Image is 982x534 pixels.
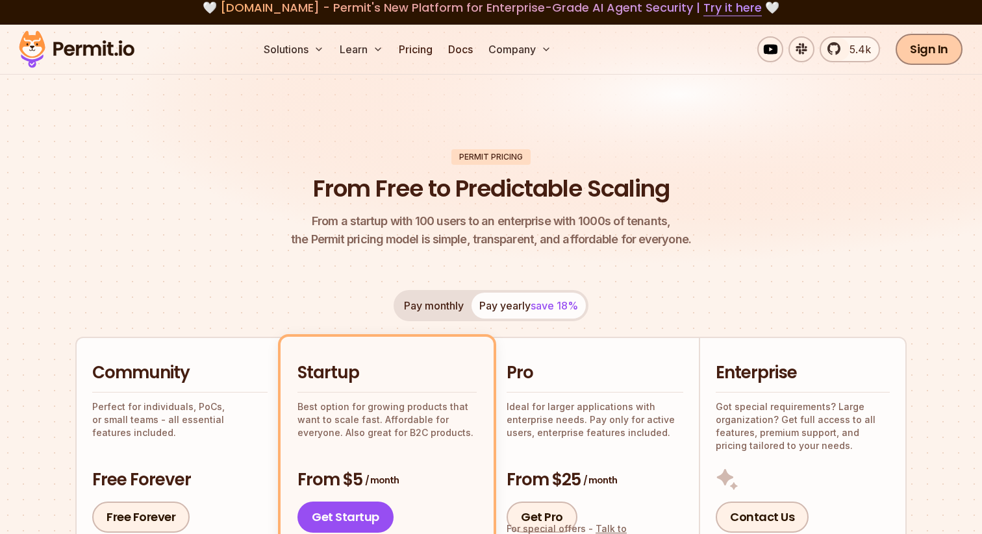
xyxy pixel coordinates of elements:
[396,293,472,319] button: Pay monthly
[842,42,871,57] span: 5.4k
[716,361,890,385] h2: Enterprise
[507,400,683,439] p: Ideal for larger applications with enterprise needs. Pay only for active users, enterprise featur...
[443,36,478,62] a: Docs
[291,212,691,249] p: the Permit pricing model is simple, transparent, and affordable for everyone.
[896,34,963,65] a: Sign In
[583,474,617,487] span: / month
[291,212,691,230] span: From a startup with 100 users to an enterprise with 1000s of tenants,
[483,36,557,62] button: Company
[394,36,438,62] a: Pricing
[334,36,388,62] button: Learn
[297,400,477,439] p: Best option for growing products that want to scale fast. Affordable for everyone. Also great for...
[92,502,190,533] a: Free Forever
[13,27,140,71] img: Permit logo
[92,361,268,385] h2: Community
[507,468,683,492] h3: From $25
[716,502,809,533] a: Contact Us
[820,36,880,62] a: 5.4k
[297,502,394,533] a: Get Startup
[507,361,683,385] h2: Pro
[451,149,531,165] div: Permit Pricing
[365,474,399,487] span: / month
[507,502,577,533] a: Get Pro
[297,468,477,492] h3: From $5
[92,468,268,492] h3: Free Forever
[716,400,890,452] p: Got special requirements? Large organization? Get full access to all features, premium support, a...
[297,361,477,385] h2: Startup
[92,400,268,439] p: Perfect for individuals, PoCs, or small teams - all essential features included.
[313,173,670,205] h1: From Free to Predictable Scaling
[258,36,329,62] button: Solutions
